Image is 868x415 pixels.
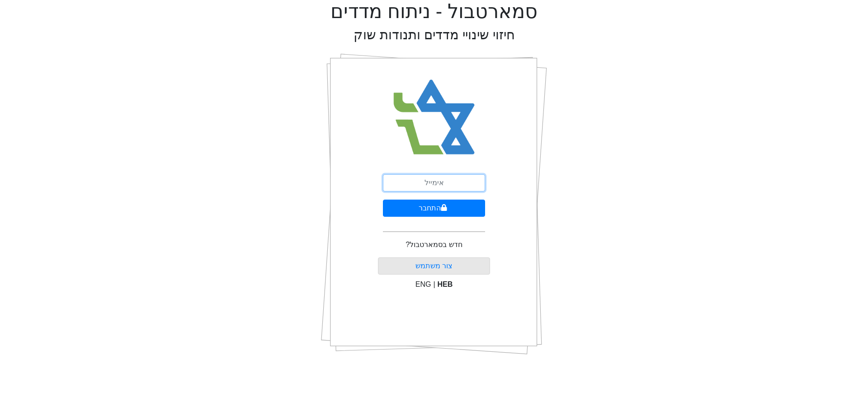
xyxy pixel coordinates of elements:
p: חדש בסמארטבול? [406,239,462,250]
input: אימייל [383,174,485,191]
img: Smart Bull [385,68,483,167]
span: | [433,280,435,288]
a: צור משתמש [415,262,453,270]
button: צור משתמש [378,257,491,275]
button: התחבר [383,200,485,217]
span: ENG [415,280,431,288]
span: HEB [438,280,453,288]
h2: חיזוי שינויי מדדים ותנודות שוק [354,27,515,43]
